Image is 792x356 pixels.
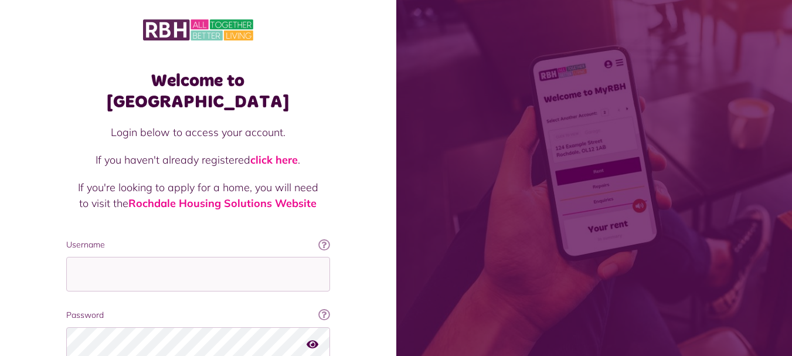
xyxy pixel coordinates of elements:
label: Password [66,309,330,321]
label: Username [66,239,330,251]
p: If you're looking to apply for a home, you will need to visit the [78,179,318,211]
h1: Welcome to [GEOGRAPHIC_DATA] [66,70,330,113]
img: MyRBH [143,18,253,42]
a: click here [250,153,298,167]
a: Rochdale Housing Solutions Website [128,196,317,210]
p: If you haven't already registered . [78,152,318,168]
p: Login below to access your account. [78,124,318,140]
